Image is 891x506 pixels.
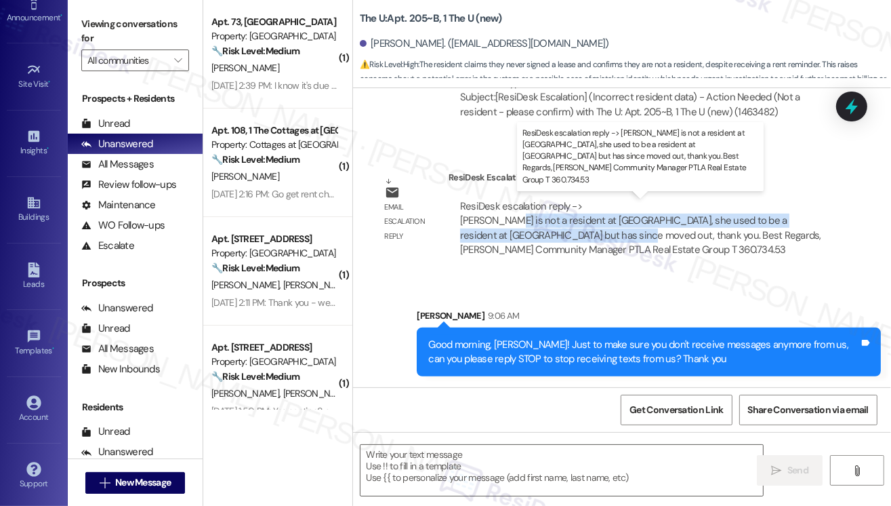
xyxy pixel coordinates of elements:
[81,301,153,315] div: Unanswered
[211,123,337,138] div: Apt. 108, 1 The Cottages at [GEOGRAPHIC_DATA]
[7,325,61,362] a: Templates •
[81,239,134,253] div: Escalate
[385,200,438,244] div: Email escalation reply
[211,370,299,383] strong: 🔧 Risk Level: Medium
[211,355,337,369] div: Property: [GEOGRAPHIC_DATA]
[81,137,153,151] div: Unanswered
[757,455,823,486] button: Send
[522,128,758,186] p: ResiDesk escalation reply -> [PERSON_NAME] is not a resident at [GEOGRAPHIC_DATA], she used to be...
[428,338,859,367] div: Good morning, [PERSON_NAME]! Just to make sure you don't receive messages anymore from us, can yo...
[211,262,299,274] strong: 🔧 Risk Level: Medium
[100,478,110,488] i: 
[484,309,519,323] div: 9:06 AM
[211,340,337,355] div: Apt. [STREET_ADDRESS]
[211,232,337,246] div: Apt. [STREET_ADDRESS]
[211,170,279,182] span: [PERSON_NAME]
[87,50,167,71] input: All communities
[211,387,283,400] span: [PERSON_NAME]
[211,246,337,260] div: Property: [GEOGRAPHIC_DATA]
[360,59,418,70] strong: ⚠️ Risk Level: High
[81,198,156,212] div: Maintenance
[621,395,732,425] button: Get Conversation Link
[211,153,299,166] strong: 🔧 Risk Level: Medium
[68,276,203,290] div: Prospects
[68,92,203,106] div: Prospects + Residents
[115,475,171,490] span: New Message
[81,445,153,459] div: Unanswered
[68,400,203,414] div: Residents
[852,465,862,476] i: 
[360,58,891,101] span: : The resident claims they never signed a lease and confirms they are not a resident, despite rec...
[449,170,837,189] div: ResiDesk Escalation - Reply From Site Team
[211,45,299,57] strong: 🔧 Risk Level: Medium
[739,395,877,425] button: Share Conversation via email
[460,90,826,119] div: Subject: [ResiDesk Escalation] (Incorrect resident data) - Action Needed (Not a resident - please...
[81,218,165,233] div: WO Follow-ups
[81,117,130,131] div: Unread
[283,279,351,291] span: [PERSON_NAME]
[7,191,61,228] a: Buildings
[211,405,717,417] div: [DATE] 1:50 PM: Yes section8 seemed to have some miscommunication but they are still paying the b...
[7,125,61,161] a: Insights •
[81,14,189,50] label: Viewing conversations for
[211,62,279,74] span: [PERSON_NAME]
[283,387,351,400] span: [PERSON_NAME]
[47,144,49,153] span: •
[7,458,61,494] a: Support
[81,362,160,376] div: New Inbounds
[460,199,821,256] div: ResiDesk escalation reply -> [PERSON_NAME] is not a resident at [GEOGRAPHIC_DATA], she used to be...
[52,344,54,353] span: •
[81,178,176,192] div: Review follow-ups
[360,12,502,26] b: The U: Apt. 205~B, 1 The U (new)
[85,472,186,494] button: New Message
[787,463,808,478] span: Send
[60,11,62,20] span: •
[81,342,154,356] div: All Messages
[7,58,61,95] a: Site Visit •
[174,55,182,66] i: 
[211,15,337,29] div: Apt. 73, [GEOGRAPHIC_DATA]
[211,138,337,152] div: Property: Cottages at [GEOGRAPHIC_DATA]
[81,425,130,439] div: Unread
[81,322,130,336] div: Unread
[771,465,781,476] i: 
[360,37,609,51] div: [PERSON_NAME]. ([EMAIL_ADDRESS][DOMAIN_NAME])
[748,403,869,417] span: Share Conversation via email
[211,279,283,291] span: [PERSON_NAME]
[7,258,61,295] a: Leads
[49,77,51,87] span: •
[417,309,881,328] div: [PERSON_NAME]
[211,296,465,309] div: [DATE] 2:11 PM: Thank you - we will have rent paid before the 5th!
[211,188,438,200] div: [DATE] 2:16 PM: Go get rent check at on-site office. [DATE].
[7,391,61,428] a: Account
[211,29,337,43] div: Property: [GEOGRAPHIC_DATA]
[629,403,723,417] span: Get Conversation Link
[81,157,154,172] div: All Messages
